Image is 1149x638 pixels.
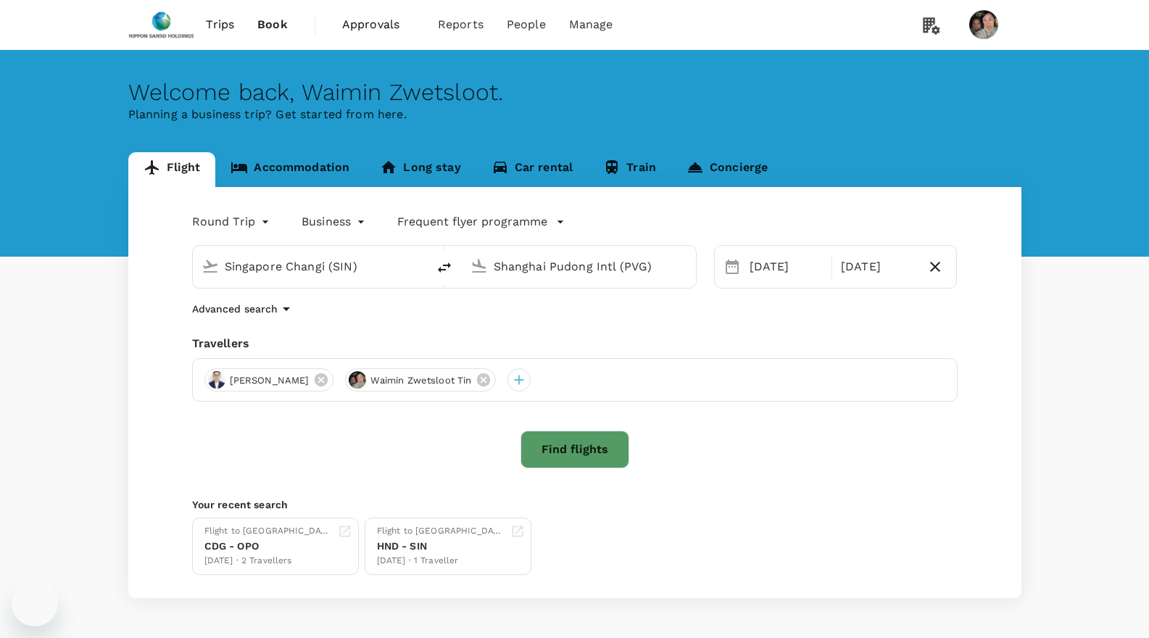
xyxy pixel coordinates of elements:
[192,210,273,233] div: Round Trip
[204,368,334,391] div: [PERSON_NAME]
[744,252,829,281] div: [DATE]
[377,554,505,568] div: [DATE] · 1 Traveller
[342,16,415,33] span: Approvals
[520,431,629,468] button: Find flights
[397,213,547,231] p: Frequent flyer programme
[476,152,589,187] a: Car rental
[128,9,195,41] img: Nippon Sanso Holdings Singapore Pte Ltd
[377,524,505,539] div: Flight to [GEOGRAPHIC_DATA]
[12,580,58,626] iframe: Button to launch messaging window
[221,373,318,388] span: [PERSON_NAME]
[588,152,671,187] a: Train
[128,79,1021,106] div: Welcome back , Waimin Zwetsloot .
[257,16,288,33] span: Book
[417,265,420,268] button: Open
[377,539,505,554] div: HND - SIN
[569,16,613,33] span: Manage
[686,265,689,268] button: Open
[671,152,783,187] a: Concierge
[397,213,565,231] button: Frequent flyer programme
[494,255,665,278] input: Going to
[192,300,295,318] button: Advanced search
[302,210,368,233] div: Business
[192,497,958,512] p: Your recent search
[192,302,278,316] p: Advanced search
[362,373,480,388] span: Waimin Zwetsloot Tin
[215,152,365,187] a: Accommodation
[345,368,496,391] div: Waimin Zwetsloot Tin
[969,10,998,39] img: Waimin Zwetsloot Tin
[204,524,332,539] div: Flight to [GEOGRAPHIC_DATA]
[438,16,484,33] span: Reports
[206,16,234,33] span: Trips
[507,16,546,33] span: People
[192,335,958,352] div: Travellers
[128,106,1021,123] p: Planning a business trip? Get started from here.
[204,554,332,568] div: [DATE] · 2 Travellers
[128,152,216,187] a: Flight
[427,250,462,285] button: delete
[349,371,366,389] img: avatar-6785e24a50d2d.jpeg
[835,252,920,281] div: [DATE]
[365,152,476,187] a: Long stay
[208,371,225,389] img: avatar-678f4e9296cf9.jpeg
[204,539,332,554] div: CDG - OPO
[225,255,397,278] input: Depart from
